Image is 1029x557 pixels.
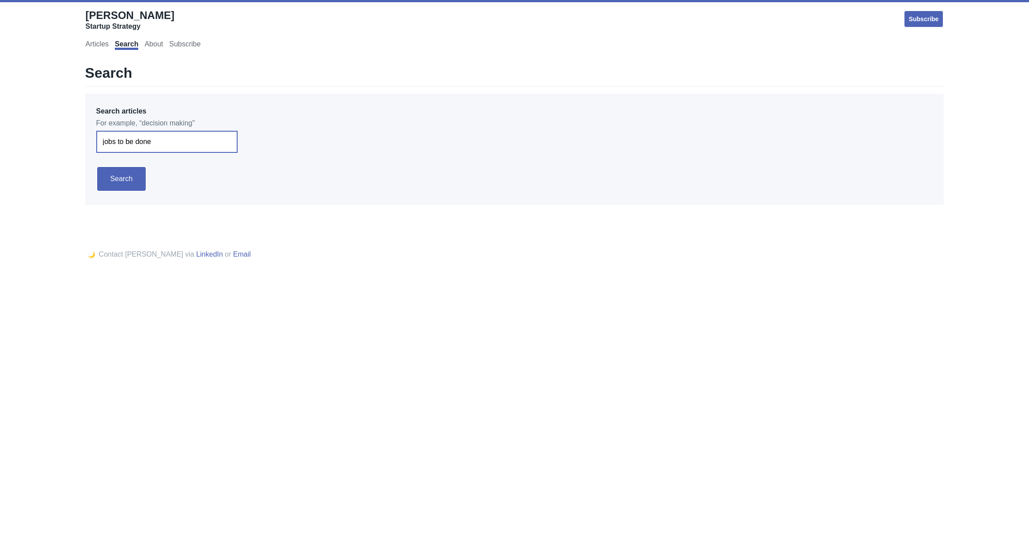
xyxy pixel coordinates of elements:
a: Subscribe [904,10,944,28]
a: LinkedIn [196,250,223,258]
button: 🌙 [85,251,98,258]
h1: Search [85,64,944,87]
input: Search [96,166,147,192]
span: [PERSON_NAME] [86,9,174,21]
a: Search [115,40,138,50]
p: Search articles [96,107,933,116]
a: Subscribe [169,40,201,50]
span: Contact [PERSON_NAME] via [99,250,194,258]
a: Email [233,250,251,258]
a: Articles [86,40,109,50]
div: Startup Strategy [86,22,174,31]
span: or [225,250,231,258]
a: About [144,40,163,50]
span: For example, “decision making" [96,118,933,129]
a: [PERSON_NAME]Startup Strategy [86,9,174,31]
